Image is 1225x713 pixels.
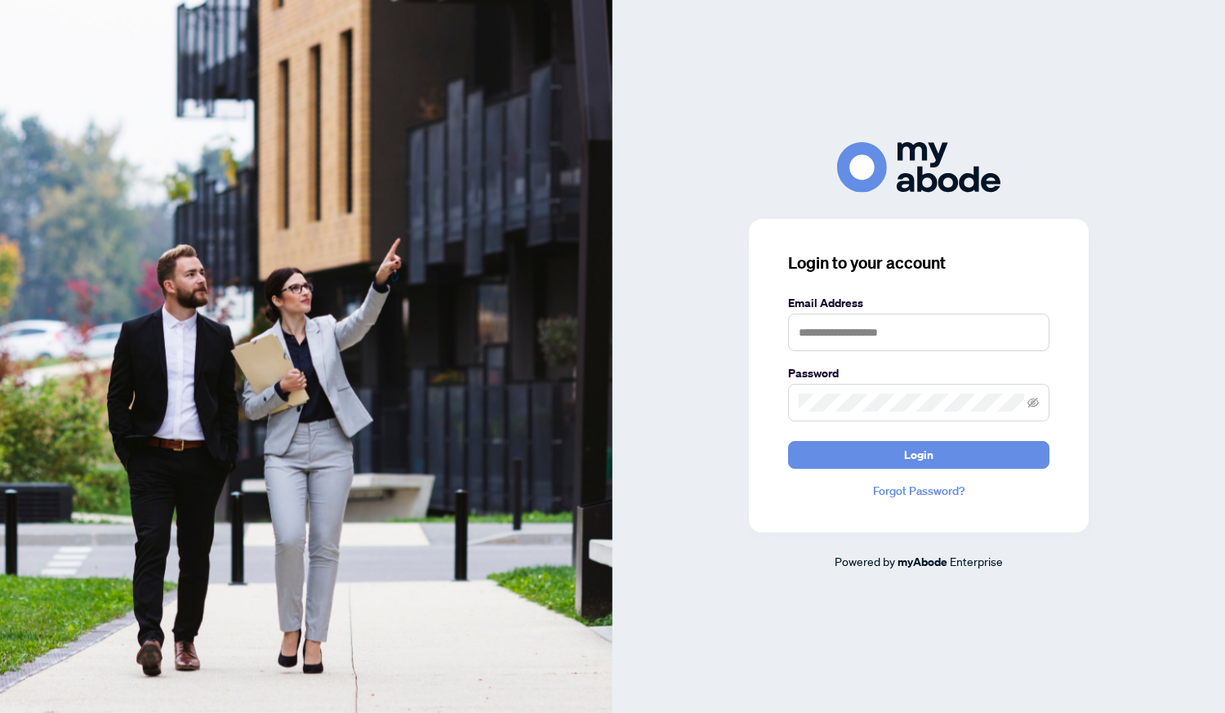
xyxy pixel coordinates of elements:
[788,294,1049,312] label: Email Address
[1027,397,1039,408] span: eye-invisible
[898,553,947,571] a: myAbode
[837,142,1000,192] img: ma-logo
[788,252,1049,274] h3: Login to your account
[904,442,933,468] span: Login
[788,364,1049,382] label: Password
[788,482,1049,500] a: Forgot Password?
[788,441,1049,469] button: Login
[950,554,1003,568] span: Enterprise
[835,554,895,568] span: Powered by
